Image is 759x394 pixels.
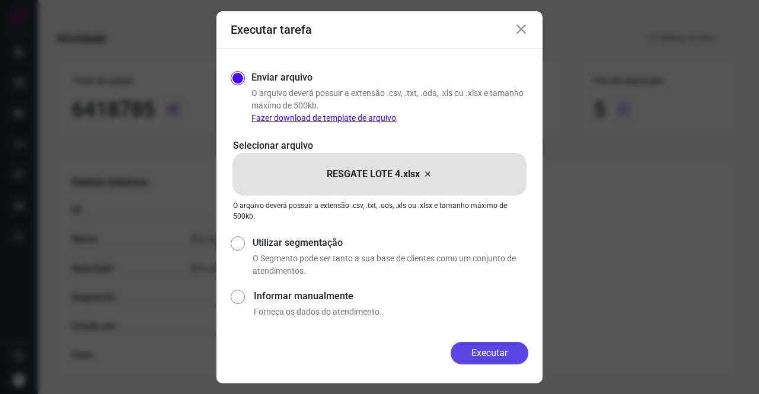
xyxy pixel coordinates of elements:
p: O arquivo deverá possuir a extensão .csv, .txt, .ods, .xls ou .xlsx e tamanho máximo de 500kb. [233,200,526,222]
label: Informar manualmente [254,289,528,303]
p: O Segmento pode ser tanto a sua base de clientes como um conjunto de atendimentos. [253,252,528,277]
p: RESGATE LOTE 4.xlsx [327,167,420,181]
p: O arquivo deverá possuir a extensão .csv, .txt, .ods, .xls ou .xlsx e tamanho máximo de 500kb. [251,87,528,124]
p: Selecionar arquivo [233,139,526,153]
label: Utilizar segmentação [253,236,528,250]
a: Fazer download de template de arquivo [251,113,396,123]
h3: Executar tarefa [231,23,312,37]
label: Enviar arquivo [251,71,312,85]
button: Executar [451,342,528,364]
p: Forneça os dados do atendimento. [254,306,528,318]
